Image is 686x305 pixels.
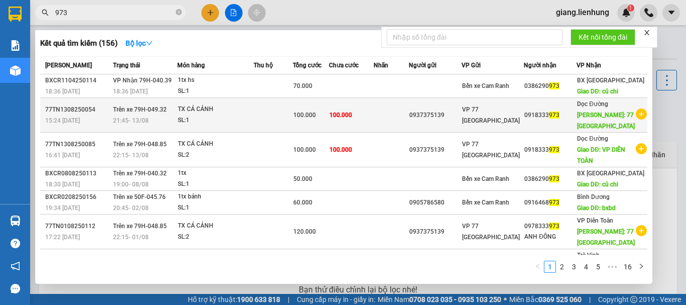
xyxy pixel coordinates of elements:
span: VP 77 [GEOGRAPHIC_DATA] [462,223,520,241]
span: 100.000 [293,112,316,119]
div: SL: 1 [178,115,253,126]
a: 3 [568,261,580,272]
span: Giao DĐ: củ chi [577,181,618,188]
span: Trên xe 79H-040.32 [113,170,167,177]
span: close [643,29,650,36]
a: 16 [621,261,635,272]
div: 0937375139 [409,110,461,121]
li: 16 [620,261,635,273]
strong: Bộ lọc [126,39,153,47]
div: 0978333 [524,221,576,232]
input: Nhập số tổng đài [387,29,562,45]
span: BX [GEOGRAPHIC_DATA] [577,170,644,177]
div: SL: 2 [178,150,253,161]
span: 120.000 [293,228,316,235]
span: 973 [549,223,559,230]
span: 973 [549,199,559,206]
span: Bến xe Cam Ranh [462,175,509,182]
span: plus-circle [636,143,647,154]
div: TX CÁ CẢNH [178,221,253,232]
span: 22:15 - 13/08 [113,152,149,159]
img: warehouse-icon [10,216,21,226]
span: Trên xe 79H-049.32 [113,106,167,113]
img: logo-vxr [9,7,22,22]
div: ANH ĐÔNG [524,232,576,242]
span: 18:36 [DATE] [45,88,80,95]
li: 2 [556,261,568,273]
span: 100.000 [329,112,352,119]
span: Kết nối tổng đài [579,32,627,43]
li: 5 [592,261,604,273]
span: Dọc Đường [577,100,608,108]
span: 973 [549,175,559,182]
div: 0916468 [524,197,576,208]
span: 19:34 [DATE] [45,205,80,212]
div: 0937375139 [409,227,461,237]
div: 0937375139 [409,145,461,155]
span: Thu hộ [254,62,273,69]
span: Trên xe 50F-045.76 [113,193,166,200]
a: 2 [556,261,567,272]
span: Bình Dương [577,193,610,200]
div: 77TN0108250112 [45,221,110,232]
span: VP Gửi [462,62,481,69]
div: 77TN1308250054 [45,105,110,115]
div: SL: 1 [178,86,253,97]
span: 100.000 [329,146,352,153]
span: [PERSON_NAME]: 77 [GEOGRAPHIC_DATA] [577,228,635,246]
span: Người gửi [409,62,436,69]
span: 100.000 [293,146,316,153]
h3: Kết quả tìm kiếm ( 156 ) [40,38,118,49]
div: BXCR0808250113 [45,168,110,179]
img: warehouse-icon [10,65,21,76]
div: 0918333 [524,110,576,121]
span: down [146,40,153,47]
div: SL: 2 [178,232,253,243]
span: 20:45 - 02/08 [113,205,149,212]
span: 19:00 - 08/08 [113,181,149,188]
button: Bộ lọcdown [118,35,161,51]
span: Giao DĐ: VP DIÊN TOÀN [577,146,625,164]
span: VP Nhận [577,62,601,69]
span: 70.000 [293,82,312,89]
span: VP 77 [GEOGRAPHIC_DATA] [462,106,520,124]
span: message [11,284,20,293]
li: 1 [544,261,556,273]
div: BXCR0208250156 [45,192,110,202]
span: search [42,9,49,16]
span: Trạng thái [113,62,140,69]
a: 4 [581,261,592,272]
div: 0386290 [524,81,576,91]
span: notification [11,261,20,271]
button: Kết nối tổng đài [570,29,635,45]
span: VP 77 [GEOGRAPHIC_DATA] [462,141,520,159]
span: Dọc Đường [577,135,608,142]
span: 18:36 [DATE] [113,88,148,95]
li: Next 5 Pages [604,261,620,273]
span: 60.000 [293,199,312,206]
span: plus-circle [636,109,647,120]
span: question-circle [11,239,20,248]
span: VP Diên Toàn [577,217,613,224]
span: close-circle [176,9,182,15]
span: Người nhận [524,62,556,69]
li: Next Page [635,261,647,273]
li: 3 [568,261,580,273]
div: 1tx hs [178,75,253,86]
span: Giao DĐ: bxbd [577,205,616,212]
li: 4 [580,261,592,273]
img: solution-icon [10,40,21,51]
div: 0918333 [524,145,576,155]
button: left [532,261,544,273]
button: right [635,261,647,273]
div: TX CÁ CẢNH [178,139,253,150]
div: SL: 1 [178,179,253,190]
span: [PERSON_NAME]: 77 [GEOGRAPHIC_DATA] [577,112,635,130]
span: 22:15 - 01/08 [113,234,149,241]
input: Tìm tên, số ĐT hoặc mã đơn [55,7,174,18]
span: BX [GEOGRAPHIC_DATA] [577,77,644,84]
li: Previous Page [532,261,544,273]
span: 973 [549,146,559,153]
span: 973 [549,112,559,119]
span: left [535,263,541,269]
